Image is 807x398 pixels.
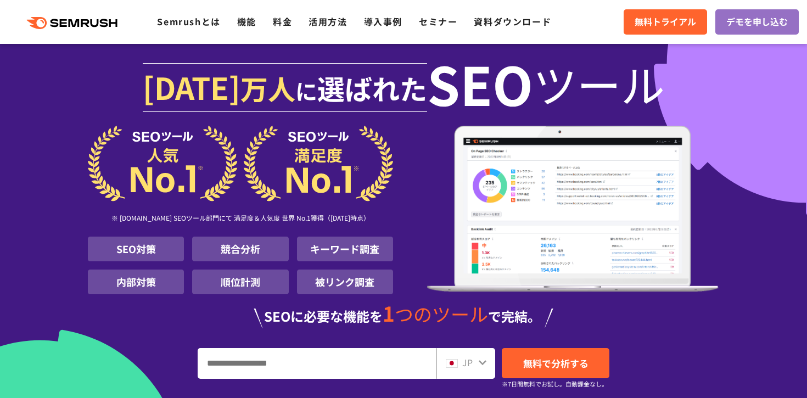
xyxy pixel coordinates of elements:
[88,303,719,328] div: SEOに必要な機能を
[198,349,436,378] input: URL、キーワードを入力してください
[88,201,393,237] div: ※ [DOMAIN_NAME] SEOツール部門にて 満足度＆人気度 世界 No.1獲得（[DATE]時点）
[635,15,696,29] span: 無料トライアル
[295,75,317,106] span: に
[88,237,184,261] li: SEO対策
[192,270,288,294] li: 順位計測
[317,68,427,108] span: 選ばれた
[502,379,608,389] small: ※7日間無料でお試し。自動課金なし。
[157,15,220,28] a: Semrushとは
[297,237,393,261] li: キーワード調査
[474,15,551,28] a: 資料ダウンロード
[364,15,402,28] a: 導入事例
[297,270,393,294] li: 被リンク調査
[419,15,457,28] a: セミナー
[502,348,609,378] a: 無料で分析する
[523,356,589,370] span: 無料で分析する
[726,15,788,29] span: デモを申し込む
[715,9,799,35] a: デモを申し込む
[309,15,347,28] a: 活用方法
[533,61,665,105] span: ツール
[383,298,395,328] span: 1
[192,237,288,261] li: 競合分析
[462,356,473,369] span: JP
[624,9,707,35] a: 無料トライアル
[240,68,295,108] span: 万人
[273,15,292,28] a: 料金
[143,65,240,109] span: [DATE]
[488,306,541,326] span: で完結。
[427,61,533,105] span: SEO
[88,270,184,294] li: 内部対策
[237,15,256,28] a: 機能
[395,300,488,327] span: つのツール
